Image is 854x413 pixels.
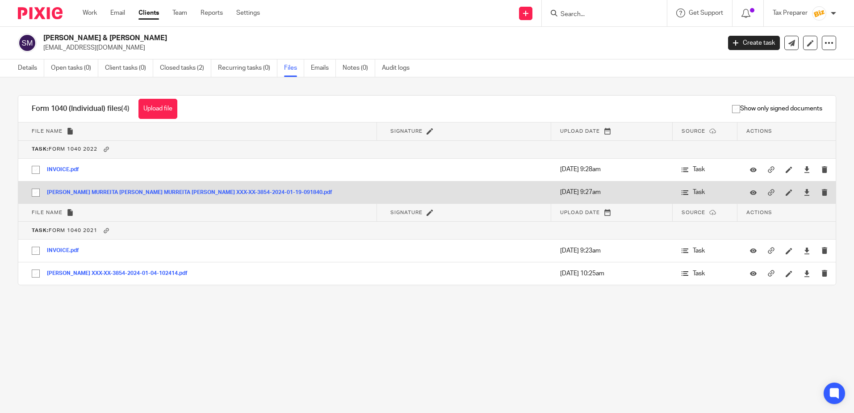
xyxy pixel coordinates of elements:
[172,8,187,17] a: Team
[773,8,808,17] p: Tax Preparer
[689,10,723,16] span: Get Support
[728,36,780,50] a: Create task
[804,269,810,278] a: Download
[27,161,44,178] input: Select
[110,8,125,17] a: Email
[390,129,423,134] span: Signature
[18,34,37,52] img: svg%3E
[47,270,194,277] button: [PERSON_NAME] XXX-XX-3854-2024-01-04-102414.pdf
[284,59,304,77] a: Files
[32,104,130,114] h1: Form 1040 (Individual) files
[18,59,44,77] a: Details
[32,147,97,152] span: Form 1040 2022
[27,242,44,259] input: Select
[105,59,153,77] a: Client tasks (0)
[682,129,705,134] span: Source
[51,59,98,77] a: Open tasks (0)
[682,165,728,174] p: Task
[682,210,705,215] span: Source
[804,165,810,174] a: Download
[682,246,728,255] p: Task
[560,165,664,174] p: [DATE] 9:28am
[32,147,49,152] b: Task:
[43,34,580,43] h2: [PERSON_NAME] & [PERSON_NAME]
[47,248,86,254] button: INVOICE.pdf
[311,59,336,77] a: Emails
[560,269,664,278] p: [DATE] 10:25am
[32,228,49,233] b: Task:
[682,188,728,197] p: Task
[32,228,97,233] span: Form 1040 2021
[382,59,416,77] a: Audit logs
[43,43,715,52] p: [EMAIL_ADDRESS][DOMAIN_NAME]
[138,99,177,119] button: Upload file
[390,210,423,215] span: Signature
[682,269,728,278] p: Task
[83,8,97,17] a: Work
[560,188,664,197] p: [DATE] 9:27am
[32,210,63,215] span: File name
[47,190,339,196] button: [PERSON_NAME] MURREITA [PERSON_NAME] MURREITA [PERSON_NAME] XXX-XX-3854-2024-01-19-091840.pdf
[812,6,826,21] img: siteIcon.png
[47,167,86,173] button: INVOICE.pdf
[236,8,260,17] a: Settings
[746,129,772,134] span: Actions
[138,8,159,17] a: Clients
[18,7,63,19] img: Pixie
[560,11,640,19] input: Search
[32,129,63,134] span: File name
[27,184,44,201] input: Select
[27,265,44,282] input: Select
[218,59,277,77] a: Recurring tasks (0)
[201,8,223,17] a: Reports
[804,188,810,197] a: Download
[804,246,810,255] a: Download
[560,246,664,255] p: [DATE] 9:23am
[732,104,822,113] span: Show only signed documents
[343,59,375,77] a: Notes (0)
[160,59,211,77] a: Closed tasks (2)
[121,105,130,112] span: (4)
[560,210,600,215] span: Upload date
[560,129,600,134] span: Upload date
[746,210,772,215] span: Actions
